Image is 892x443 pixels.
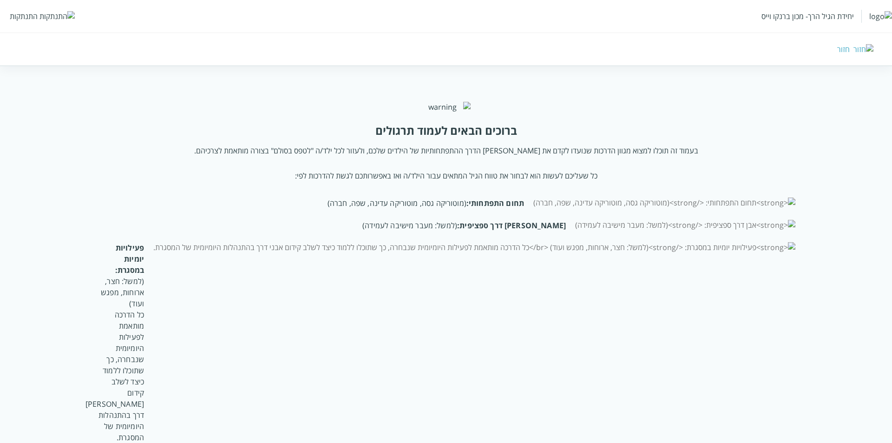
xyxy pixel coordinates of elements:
[194,145,698,156] p: בעמוד זה תוכלו למצוא מגוון הדרכות שנועדו לקדם את [PERSON_NAME] הדרך ההתפתחותיות של הילדים שלכם, ו...
[97,198,524,209] div: (מוטוריקה גסה, מוטוריקה עדינה, שפה, חברה)
[97,242,144,443] div: (למשל: חצר, ארוחות, מפגש ועוד) כל הדרכה מותאמת לפעילות היומיומית שנבחרה, כך שתוכלו ללמוד כיצד לשל...
[39,11,75,21] img: התנתקות
[533,198,795,208] img: <strong>תחום התפתחותי: </strong>(מוטוריקה גסה, מוטוריקה עדינה, שפה, חברה)
[457,220,566,231] strong: [PERSON_NAME] דרך ספציפית:
[837,44,850,54] div: חזור
[575,220,795,230] img: <strong>אבן דרך ספציפית: </strong>(למשל: מעבר מישיבה לעמידה)
[869,11,892,21] img: logo
[295,171,597,181] p: כל שעליכם לעשות הוא לבחור את טווח הגיל המתאים עבור הילד/ה ואז באפשרותכם לגשת להדרכות לפי:
[375,123,517,138] div: ברוכים הבאים לעמוד תרגולים
[421,102,471,112] img: warning
[115,243,144,275] strong: פעילויות יומיות במסגרת:
[466,198,524,208] strong: תחום התפתחותי:
[10,11,38,21] div: התנתקות
[853,44,873,54] img: חזור
[761,11,854,21] div: יחידת הגיל הרך- מכון ברנקו וייס
[97,220,566,231] div: (למשל: מעבר מישיבה לעמידה)
[153,242,795,252] img: <strong>פעילויות יומיות במסגרת: </strong>(למשל: חצר, ארוחות, מפגש ועוד) <br/>כל הדרכה מותאמת לפעי...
